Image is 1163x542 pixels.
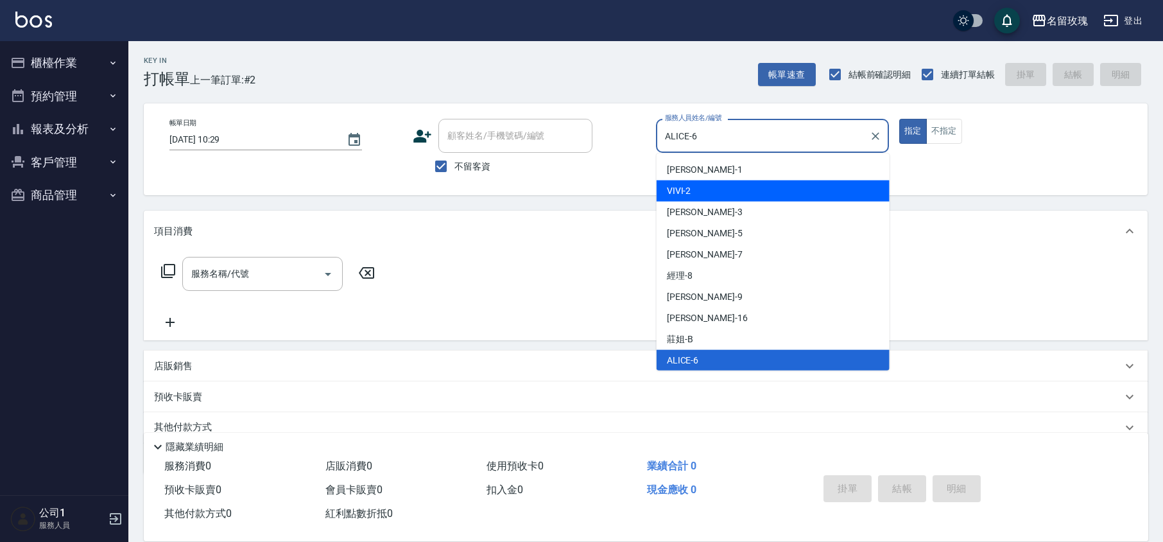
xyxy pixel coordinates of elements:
div: 預收卡販賣 [144,381,1148,412]
span: 連續打單結帳 [941,68,995,82]
span: 使用預收卡 0 [487,460,544,472]
span: [PERSON_NAME] -1 [667,163,743,177]
button: 帳單速查 [758,63,816,87]
img: Logo [15,12,52,28]
p: 預收卡販賣 [154,390,202,404]
div: 項目消費 [144,211,1148,252]
button: 預約管理 [5,80,123,113]
label: 服務人員姓名/編號 [665,113,721,123]
input: YYYY/MM/DD hh:mm [169,129,334,150]
span: [PERSON_NAME] -7 [667,248,743,261]
p: 其他付款方式 [154,421,218,435]
button: 報表及分析 [5,112,123,146]
span: ALICE -6 [667,354,699,367]
p: 隱藏業績明細 [166,441,223,454]
span: 其他付款方式 0 [164,507,232,520]
span: 莊姐 -B [667,333,693,346]
button: 不指定 [926,119,962,144]
p: 服務人員 [39,520,105,531]
span: 上一筆訂單:#2 [190,72,256,88]
button: 櫃檯作業 [5,46,123,80]
span: 公司 -00 [667,142,698,155]
button: 指定 [899,119,927,144]
div: 名留玫瑰 [1047,13,1088,29]
span: VIVI -2 [667,184,691,198]
div: 其他付款方式 [144,412,1148,443]
span: 紅利點數折抵 0 [325,507,393,520]
span: [PERSON_NAME] -16 [667,311,748,325]
button: 名留玫瑰 [1026,8,1093,34]
span: 扣入金 0 [487,484,523,496]
span: 不留客資 [454,160,490,173]
span: 結帳前確認明細 [849,68,911,82]
span: [PERSON_NAME] -3 [667,205,743,219]
span: 會員卡販賣 0 [325,484,383,496]
span: 預收卡販賣 0 [164,484,221,496]
h3: 打帳單 [144,70,190,88]
button: Clear [866,127,884,145]
span: [PERSON_NAME] -9 [667,290,743,304]
p: 項目消費 [154,225,193,238]
button: 登出 [1098,9,1148,33]
span: 現金應收 0 [647,484,696,496]
button: 客戶管理 [5,146,123,179]
button: 商品管理 [5,179,123,212]
button: Open [318,264,338,284]
div: 店販銷售 [144,351,1148,381]
h5: 公司1 [39,507,105,520]
label: 帳單日期 [169,118,196,128]
span: 服務消費 0 [164,460,211,472]
button: Choose date, selected date is 2025-08-17 [339,125,370,155]
button: save [994,8,1020,33]
img: Person [10,506,36,532]
span: 業績合計 0 [647,460,696,472]
span: 經理 -8 [667,269,693,283]
span: 店販消費 0 [325,460,372,472]
p: 店販銷售 [154,360,193,373]
span: [PERSON_NAME] -5 [667,227,743,240]
h2: Key In [144,57,190,65]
